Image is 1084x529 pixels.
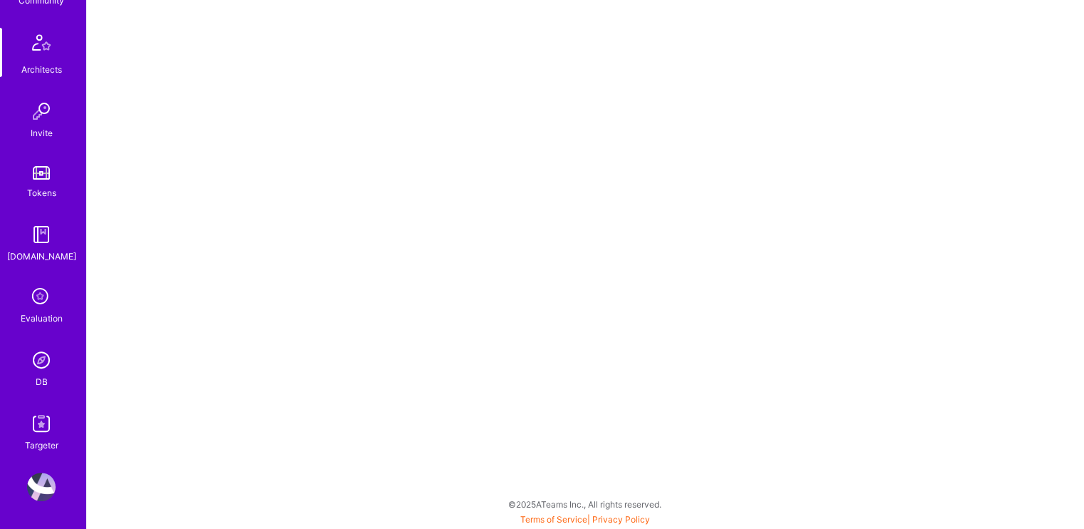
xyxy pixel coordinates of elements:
[7,249,76,264] div: [DOMAIN_NAME]
[25,438,58,453] div: Targeter
[36,374,48,389] div: DB
[31,125,53,140] div: Invite
[27,473,56,501] img: User Avatar
[520,514,650,525] span: |
[27,220,56,249] img: guide book
[27,346,56,374] img: Admin Search
[27,185,56,200] div: Tokens
[27,409,56,438] img: Skill Targeter
[24,473,59,501] a: User Avatar
[27,97,56,125] img: Invite
[24,28,58,62] img: Architects
[33,166,50,180] img: tokens
[21,62,62,77] div: Architects
[520,514,587,525] a: Terms of Service
[86,486,1084,522] div: © 2025 ATeams Inc., All rights reserved.
[28,284,55,311] i: icon SelectionTeam
[592,514,650,525] a: Privacy Policy
[21,311,63,326] div: Evaluation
